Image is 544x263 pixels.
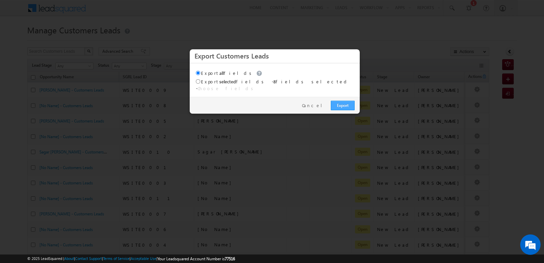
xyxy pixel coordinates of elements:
a: Contact Support [75,256,102,261]
span: - fields selected [272,79,349,84]
label: Export fields [196,79,266,84]
a: Acceptable Use [131,256,156,261]
span: 77516 [225,256,235,261]
span: Your Leadsquared Account Number is [157,256,235,261]
a: Choose fields [198,85,256,91]
a: Terms of Service [103,256,130,261]
a: Export [331,101,355,110]
a: Cancel [302,102,327,109]
span: - [196,85,256,91]
a: About [64,256,74,261]
span: selected [219,79,236,84]
h3: Export Customers Leads [194,50,355,62]
span: all [219,70,224,76]
span: © 2025 LeadSquared | | | | | [27,256,235,262]
span: 8 [273,79,276,84]
input: Exportselectedfields [196,79,200,84]
input: Exportallfields [196,71,200,75]
label: Export fields [196,70,264,76]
